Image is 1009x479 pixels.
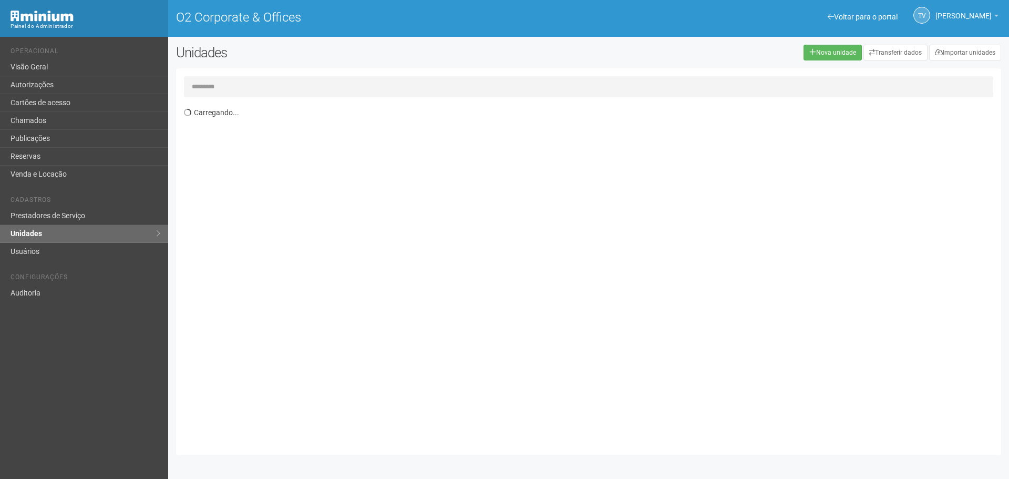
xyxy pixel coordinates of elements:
a: Importar unidades [929,45,1001,60]
a: TV [913,7,930,24]
li: Configurações [11,273,160,284]
img: Minium [11,11,74,22]
h2: Unidades [176,45,511,60]
a: Voltar para o portal [828,13,898,21]
a: [PERSON_NAME] [935,13,998,22]
a: Nova unidade [804,45,862,60]
li: Operacional [11,47,160,58]
a: Transferir dados [863,45,928,60]
div: Carregando... [184,103,1001,447]
span: Thayane Vasconcelos Torres [935,2,992,20]
li: Cadastros [11,196,160,207]
div: Painel do Administrador [11,22,160,31]
h1: O2 Corporate & Offices [176,11,581,24]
